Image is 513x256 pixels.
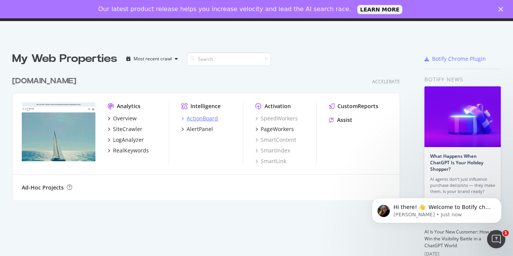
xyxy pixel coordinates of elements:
[360,182,513,235] iframe: Intercom notifications message
[113,147,149,154] div: RealKeywords
[255,147,290,154] a: SmartIndex
[22,184,64,191] div: Ad-Hoc Projects
[190,102,221,110] div: Intelligence
[12,51,117,66] div: My Web Properties
[337,102,378,110] div: CustomReports
[255,157,286,165] a: SmartLink
[261,125,294,133] div: PageWorkers
[187,125,213,133] div: AlertPanel
[424,86,501,147] img: What Happens When ChatGPT Is Your Holiday Shopper?
[357,5,403,14] a: LEARN MORE
[12,76,79,87] a: [DOMAIN_NAME]
[98,5,351,13] div: Our latest product release helps you increase velocity and lead the AI search race.
[12,76,76,87] div: [DOMAIN_NAME]
[181,125,213,133] a: AlertPanel
[255,115,298,122] a: SpeedWorkers
[123,53,181,65] button: Most recent crawl
[134,57,172,61] div: Most recent crawl
[432,55,486,63] div: Botify Chrome Plugin
[424,55,486,63] a: Botify Chrome Plugin
[187,115,218,122] div: ActionBoard
[424,75,501,84] div: Botify news
[265,102,291,110] div: Activation
[113,125,142,133] div: SiteCrawler
[372,78,400,85] div: Accelerate
[487,230,505,248] iframe: Intercom live chat
[108,147,149,154] a: RealKeywords
[503,230,509,236] span: 1
[117,102,140,110] div: Analytics
[255,136,296,144] a: SmartContent
[12,66,406,200] div: grid
[108,115,137,122] a: Overview
[337,116,352,124] div: Assist
[187,52,271,66] input: Search
[255,125,294,133] a: PageWorkers
[22,102,95,162] img: lucrin.com
[181,115,218,122] a: ActionBoard
[108,136,144,144] a: LogAnalyzer
[108,125,142,133] a: SiteCrawler
[424,228,494,249] a: AI Is Your New Customer: How to Win the Visibility Battle in a ChatGPT World
[113,115,137,122] div: Overview
[329,116,352,124] a: Assist
[430,176,495,194] div: AI agents don’t just influence purchase decisions — they make them. Is your brand ready?
[498,7,506,11] div: Close
[329,102,378,110] a: CustomReports
[113,136,144,144] div: LogAnalyzer
[430,153,483,172] a: What Happens When ChatGPT Is Your Holiday Shopper?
